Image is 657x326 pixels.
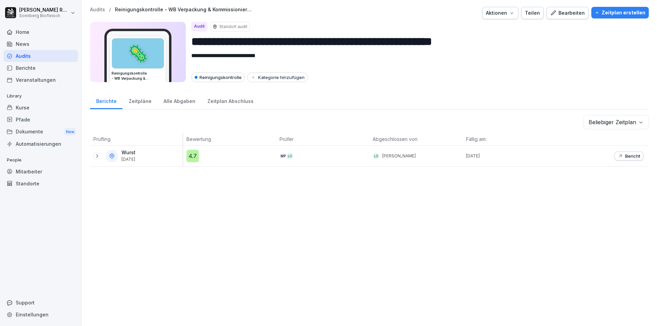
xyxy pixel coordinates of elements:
p: Sonnberg Biofleisch [19,13,69,18]
p: Standort audit [219,24,247,30]
a: Einstellungen [3,309,78,321]
div: Audit [191,22,207,31]
button: Kategorie hinzufügen [247,73,308,82]
a: News [3,38,78,50]
div: 🦠 [112,38,164,68]
a: Zeitplan Abschluss [201,92,259,109]
p: [PERSON_NAME] Rafetseder [19,7,69,13]
div: Reinigungskontrolle [191,73,245,82]
a: Kurse [3,102,78,114]
div: LO [373,153,379,159]
div: Aktionen [486,9,515,17]
th: Prüfer [276,133,369,146]
div: Bearbeiten [550,9,585,17]
p: Abgeschlossen von [373,135,459,143]
div: Support [3,297,78,309]
a: Berichte [90,92,123,109]
p: Wurst [121,150,136,156]
p: [DATE] [466,153,556,159]
p: / [109,7,111,13]
a: Alle Abgaben [157,92,201,109]
button: Zeitplan erstellen [591,7,649,18]
div: Zeitplan erstellen [595,9,645,16]
a: DokumenteNew [3,126,78,138]
div: LO [286,153,293,159]
a: Veranstaltungen [3,74,78,86]
th: Fällig am: [463,133,556,146]
h3: Reinigungskontrolle - WB Verpackung & Kommissionierung [112,71,164,81]
div: Kategorie hinzufügen [250,75,305,80]
button: Aktionen [482,7,518,19]
p: Prüfling [93,135,179,143]
a: Audits [90,7,105,13]
a: Pfade [3,114,78,126]
p: Library [3,91,78,102]
a: Standorte [3,178,78,190]
div: Teilen [525,9,540,17]
div: New [64,128,76,136]
button: Teilen [521,7,544,19]
a: Reinigungskontrolle - WB Verpackung & Kommissionierung [115,7,252,13]
a: Home [3,26,78,38]
a: Automatisierungen [3,138,78,150]
div: Dokumente [3,126,78,138]
a: Mitarbeiter [3,166,78,178]
a: Audits [3,50,78,62]
p: Bericht [625,153,640,159]
p: People [3,155,78,166]
a: Berichte [3,62,78,74]
p: [PERSON_NAME] [382,153,416,159]
div: MP [280,153,286,159]
p: [DATE] [121,157,136,162]
button: Bearbeiten [546,7,589,19]
div: 4.7 [186,150,199,162]
p: Bewertung [186,135,273,143]
a: Zeitpläne [123,92,157,109]
button: Bericht [615,152,643,160]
